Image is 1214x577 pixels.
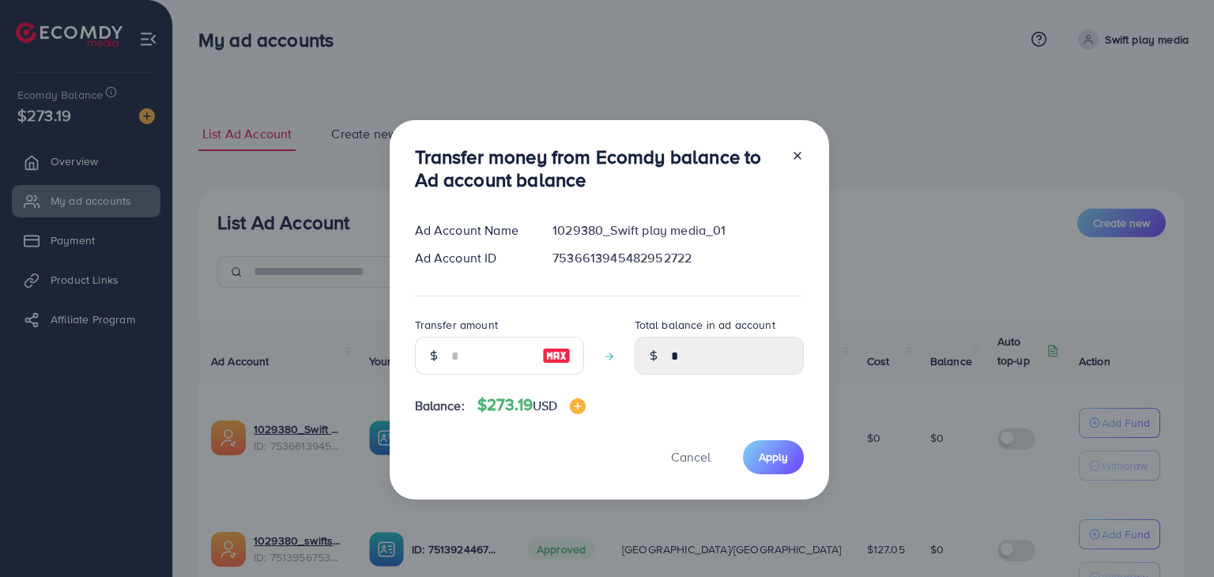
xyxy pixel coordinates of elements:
span: Apply [759,449,788,465]
div: Ad Account ID [402,249,541,267]
div: Ad Account Name [402,221,541,239]
div: 7536613945482952722 [540,249,816,267]
iframe: Chat [1147,506,1202,565]
img: image [542,346,571,365]
img: image [570,398,586,414]
label: Total balance in ad account [635,317,775,333]
span: USD [533,397,557,414]
span: Balance: [415,397,465,415]
button: Apply [743,440,804,474]
h3: Transfer money from Ecomdy balance to Ad account balance [415,145,779,191]
h4: $273.19 [477,395,586,415]
label: Transfer amount [415,317,498,333]
button: Cancel [651,440,730,474]
span: Cancel [671,448,711,466]
div: 1029380_Swift play media_01 [540,221,816,239]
